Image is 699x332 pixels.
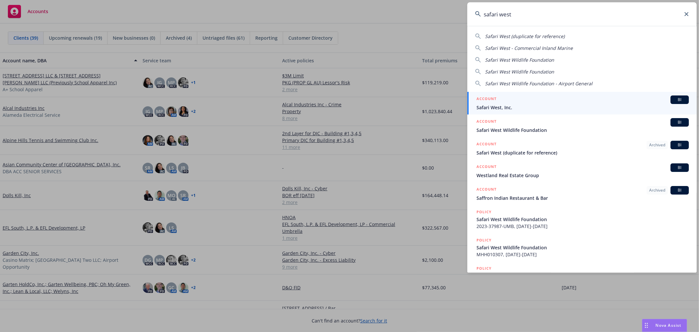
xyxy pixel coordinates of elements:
[467,160,697,182] a: ACCOUNTBIWestland Real Estate Group
[476,95,496,103] h5: ACCOUNT
[476,163,496,171] h5: ACCOUNT
[673,187,686,193] span: BI
[673,142,686,148] span: BI
[476,195,689,201] span: Saffron Indian Restaurant & Bar
[642,319,687,332] button: Nova Assist
[485,57,554,63] span: Safari West Wildlife Foundation
[476,149,689,156] span: Safari West (duplicate for reference)
[485,33,565,39] span: Safari West (duplicate for reference)
[467,2,697,26] input: Search...
[476,251,689,258] span: MHH010307, [DATE]-[DATE]
[467,205,697,233] a: POLICYSafari West Wildlife Foundation2023-37987-UMB, [DATE]-[DATE]
[467,233,697,261] a: POLICYSafari West Wildlife FoundationMHH010307, [DATE]-[DATE]
[476,209,492,215] h5: POLICY
[656,322,682,328] span: Nova Assist
[485,45,573,51] span: Safari West - Commercial Inland Marine
[476,265,492,272] h5: POLICY
[476,237,492,243] h5: POLICY
[649,142,665,148] span: Archived
[467,137,697,160] a: ACCOUNTArchivedBISafari West (duplicate for reference)
[476,172,689,179] span: Westland Real Estate Group
[467,261,697,290] a: POLICYSafari West Wildlife Foundation
[673,119,686,125] span: BI
[476,127,689,134] span: Safari West Wildlife Foundation
[476,104,689,111] span: Safari West, Inc.
[673,165,686,171] span: BI
[467,114,697,137] a: ACCOUNTBISafari West Wildlife Foundation
[476,141,496,149] h5: ACCOUNT
[476,216,689,223] span: Safari West Wildlife Foundation
[673,97,686,103] span: BI
[476,118,496,126] h5: ACCOUNT
[485,80,592,87] span: Safari West Wildlife Foundation - Airport General
[485,69,554,75] span: Safari West Wildlife Foundation
[467,182,697,205] a: ACCOUNTArchivedBISaffron Indian Restaurant & Bar
[476,223,689,230] span: 2023-37987-UMB, [DATE]-[DATE]
[467,92,697,114] a: ACCOUNTBISafari West, Inc.
[476,272,689,279] span: Safari West Wildlife Foundation
[476,186,496,194] h5: ACCOUNT
[476,244,689,251] span: Safari West Wildlife Foundation
[649,187,665,193] span: Archived
[642,319,650,332] div: Drag to move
